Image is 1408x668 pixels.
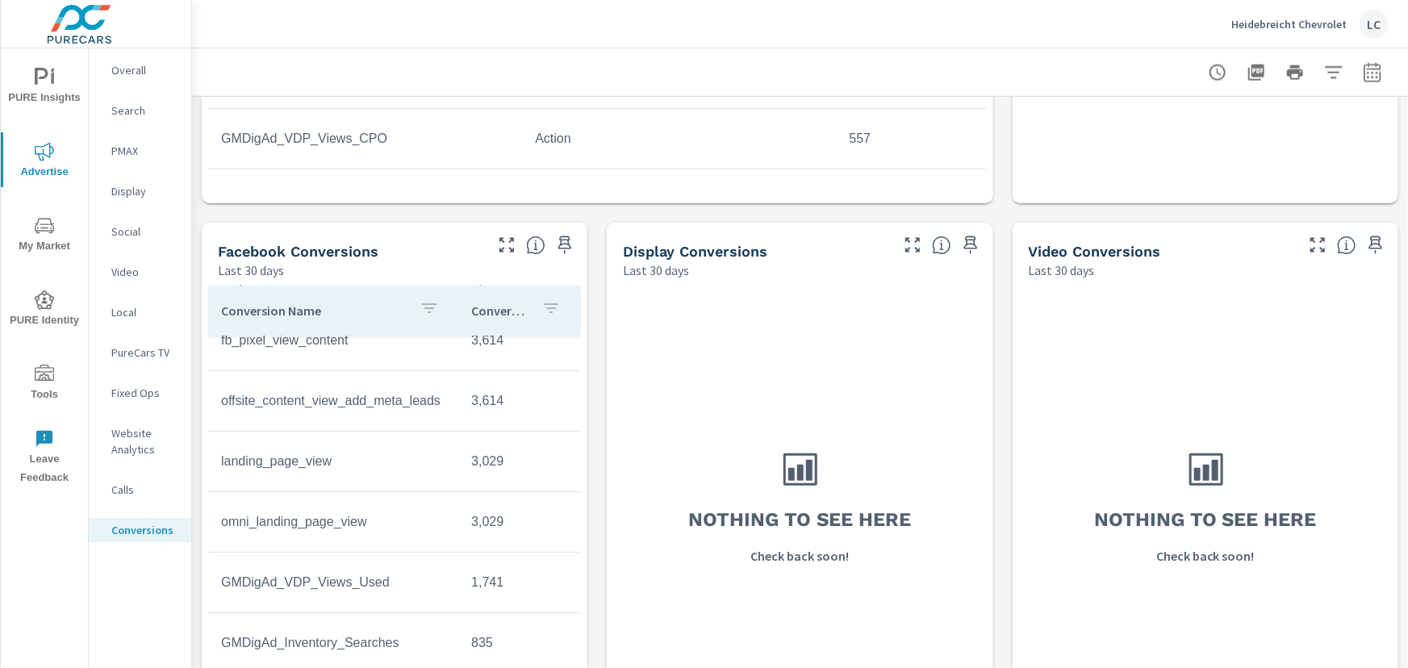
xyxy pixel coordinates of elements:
[111,143,178,159] p: PMAX
[1305,232,1331,258] button: Make Fullscreen
[89,260,191,284] div: Video
[6,365,83,404] span: Tools
[623,261,689,280] p: Last 30 days
[89,518,191,542] div: Conversions
[522,119,836,159] td: Action
[6,142,83,182] span: Advertise
[1360,10,1389,39] div: LC
[111,183,178,199] p: Display
[89,58,191,82] div: Overall
[688,507,911,534] h3: Nothing to see here
[208,381,458,421] td: offsite_content_view_add_meta_leads
[6,290,83,330] span: PURE Identity
[458,320,580,361] td: 3,614
[750,547,849,566] p: Check back soon!
[89,179,191,203] div: Display
[1029,243,1161,260] h5: Video Conversions
[89,139,191,163] div: PMAX
[111,482,178,498] p: Calls
[208,441,458,482] td: landing_page_view
[900,232,925,258] button: Make Fullscreen
[552,232,578,258] span: Save this to your personalized report
[111,522,178,538] p: Conversions
[218,261,284,280] p: Last 30 days
[932,236,951,255] span: Display Conversions include Actions, Leads and Unmapped Conversions
[208,502,458,542] td: omni_landing_page_view
[218,243,378,260] h5: Facebook Conversions
[458,381,580,421] td: 3,614
[89,219,191,244] div: Social
[89,478,191,502] div: Calls
[458,562,580,603] td: 1,741
[1094,507,1317,534] h3: Nothing to see here
[6,68,83,107] span: PURE Insights
[111,304,178,320] p: Local
[89,340,191,365] div: PureCars TV
[458,623,580,663] td: 835
[111,425,178,457] p: Website Analytics
[837,119,986,159] td: 557
[208,623,458,663] td: GMDigAd_Inventory_Searches
[1279,56,1311,89] button: Print Report
[958,232,984,258] span: Save this to your personalized report
[221,303,407,319] p: Conversion Name
[494,232,520,258] button: Make Fullscreen
[208,119,522,159] td: GMDigAd_VDP_Views_CPO
[89,300,191,324] div: Local
[111,62,178,78] p: Overall
[458,441,580,482] td: 3,029
[111,264,178,280] p: Video
[1,48,88,494] div: nav menu
[208,320,458,361] td: fb_pixel_view_content
[1240,56,1272,89] button: "Export Report to PDF"
[89,421,191,461] div: Website Analytics
[111,102,178,119] p: Search
[1356,56,1389,89] button: Select Date Range
[111,385,178,401] p: Fixed Ops
[471,303,529,319] p: Conversions
[1337,236,1356,255] span: Video Conversions include Actions, Leads and Unmapped Conversions pulled from Video Ads.
[1029,261,1095,280] p: Last 30 days
[1363,232,1389,258] span: Save this to your personalized report
[526,236,545,255] span: Conversions reported by Facebook.
[111,223,178,240] p: Social
[89,381,191,405] div: Fixed Ops
[1156,547,1255,566] p: Check back soon!
[1231,17,1347,31] p: Heidebreicht Chevrolet
[111,344,178,361] p: PureCars TV
[1318,56,1350,89] button: Apply Filters
[458,502,580,542] td: 3,029
[623,243,767,260] h5: Display Conversions
[6,429,83,487] span: Leave Feedback
[89,98,191,123] div: Search
[6,216,83,256] span: My Market
[208,562,458,603] td: GMDigAd_VDP_Views_Used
